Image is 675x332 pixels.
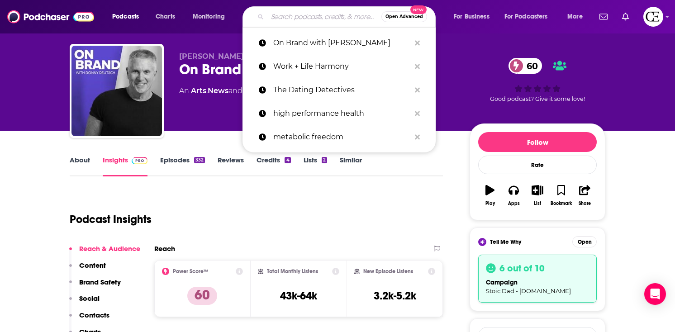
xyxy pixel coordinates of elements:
div: 332 [194,157,205,163]
button: Bookmark [549,179,573,212]
h2: Total Monthly Listens [267,268,318,275]
h2: Reach [154,244,175,253]
button: Open [572,236,597,247]
button: open menu [561,9,594,24]
a: About [70,156,90,176]
a: Lists2 [304,156,327,176]
img: Podchaser Pro [132,157,147,164]
button: List [526,179,549,212]
a: Charts [150,9,181,24]
h3: 43k-64k [280,289,317,303]
span: campaign [486,279,518,286]
a: Credits4 [257,156,290,176]
button: Apps [502,179,525,212]
button: open menu [447,9,501,24]
p: Contacts [79,311,109,319]
p: Content [79,261,106,270]
span: More [567,10,583,23]
button: Social [69,294,100,311]
button: Brand Safety [69,278,121,294]
span: Good podcast? Give it some love! [490,95,585,102]
p: Brand Safety [79,278,121,286]
img: tell me why sparkle [480,239,485,245]
a: Show notifications dropdown [596,9,611,24]
div: Search podcasts, credits, & more... [251,6,444,27]
div: List [534,201,541,206]
button: Open AdvancedNew [381,11,427,22]
a: 60 [509,58,542,74]
p: The Dating Detectives [273,78,410,102]
div: 4 [285,157,290,163]
button: Reach & Audience [69,244,140,261]
a: News [208,86,228,95]
button: Contacts [69,311,109,327]
input: Search podcasts, credits, & more... [267,9,381,24]
button: Follow [478,132,597,152]
a: InsightsPodchaser Pro [103,156,147,176]
p: Reach & Audience [79,244,140,253]
a: The Dating Detectives [242,78,436,102]
div: Bookmark [551,201,572,206]
p: On Brand with Donny Deutsch [273,31,410,55]
a: Show notifications dropdown [618,9,632,24]
div: Rate [478,156,597,174]
a: Episodes332 [160,156,205,176]
span: and [228,86,242,95]
span: Logged in as cozyearthaudio [643,7,663,27]
span: Tell Me Why [490,238,521,246]
span: Stoic Dad - [DOMAIN_NAME] [486,287,571,294]
img: Podchaser - Follow, Share and Rate Podcasts [7,8,94,25]
span: Monitoring [193,10,225,23]
img: On Brand with Donny Deutsch [71,46,162,136]
span: [PERSON_NAME] [179,52,244,61]
h1: Podcast Insights [70,213,152,226]
div: Play [485,201,495,206]
span: 60 [518,58,542,74]
a: high performance health [242,102,436,125]
img: User Profile [643,7,663,27]
p: metabolic freedom [273,125,410,149]
h2: Power Score™ [173,268,208,275]
span: Open Advanced [385,14,423,19]
button: open menu [186,9,237,24]
button: open menu [499,9,561,24]
p: Social [79,294,100,303]
span: Podcasts [112,10,139,23]
button: open menu [106,9,151,24]
div: 2 [322,157,327,163]
button: Play [478,179,502,212]
a: Reviews [218,156,244,176]
button: Share [573,179,597,212]
p: Work + Life Harmony [273,55,410,78]
p: 60 [187,287,217,305]
span: For Business [454,10,490,23]
a: On Brand with [PERSON_NAME] [242,31,436,55]
a: Similar [340,156,362,176]
div: Apps [508,201,520,206]
span: New [410,5,427,14]
a: metabolic freedom [242,125,436,149]
a: Arts [191,86,206,95]
p: high performance health [273,102,410,125]
a: Work + Life Harmony [242,55,436,78]
span: , [206,86,208,95]
button: Content [69,261,106,278]
h3: 3.2k-5.2k [374,289,416,303]
div: 60Good podcast? Give it some love! [470,52,605,108]
div: An podcast [179,85,304,96]
h2: New Episode Listens [363,268,413,275]
div: Open Intercom Messenger [644,283,666,305]
h3: 6 out of 10 [499,262,545,274]
div: Share [579,201,591,206]
button: Show profile menu [643,7,663,27]
span: For Podcasters [504,10,548,23]
span: Charts [156,10,175,23]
